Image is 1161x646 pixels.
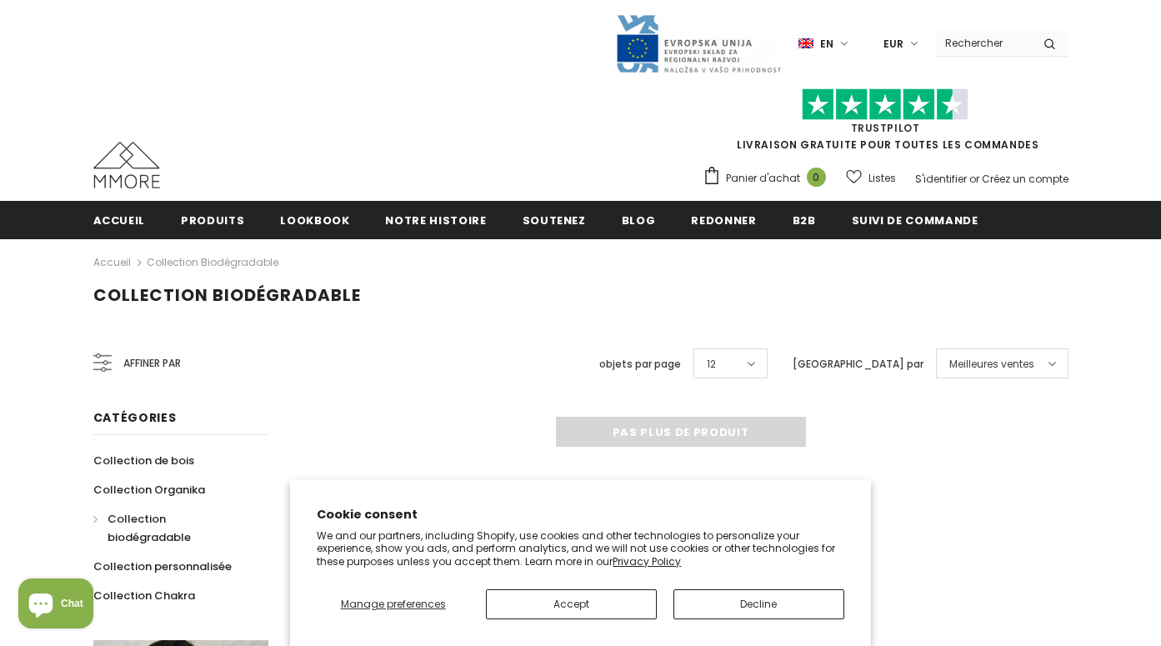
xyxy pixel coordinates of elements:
[486,589,657,619] button: Accept
[691,213,756,228] span: Redonner
[915,172,967,186] a: S'identifier
[93,558,232,574] span: Collection personnalisée
[793,201,816,238] a: B2B
[868,170,896,187] span: Listes
[181,213,244,228] span: Produits
[622,213,656,228] span: Blog
[280,201,349,238] a: Lookbook
[93,482,205,498] span: Collection Organika
[852,201,978,238] a: Suivi de commande
[935,31,1031,55] input: Search Site
[341,597,446,611] span: Manage preferences
[317,506,844,523] h2: Cookie consent
[93,588,195,603] span: Collection Chakra
[726,170,800,187] span: Panier d'achat
[93,552,232,581] a: Collection personnalisée
[317,529,844,568] p: We and our partners, including Shopify, use cookies and other technologies to personalize your ex...
[969,172,979,186] span: or
[280,213,349,228] span: Lookbook
[673,589,844,619] button: Decline
[523,201,586,238] a: soutenez
[147,255,278,269] a: Collection biodégradable
[691,201,756,238] a: Redonner
[93,504,250,552] a: Collection biodégradable
[13,578,98,633] inbox-online-store-chat: Shopify online store chat
[93,201,146,238] a: Accueil
[703,96,1068,152] span: LIVRAISON GRATUITE POUR TOUTES LES COMMANDES
[93,213,146,228] span: Accueil
[615,13,782,74] img: Javni Razpis
[883,36,903,53] span: EUR
[846,163,896,193] a: Listes
[93,581,195,610] a: Collection Chakra
[93,283,361,307] span: Collection biodégradable
[613,554,681,568] a: Privacy Policy
[703,166,834,191] a: Panier d'achat 0
[851,121,920,135] a: TrustPilot
[385,201,486,238] a: Notre histoire
[93,446,194,475] a: Collection de bois
[385,213,486,228] span: Notre histoire
[615,36,782,50] a: Javni Razpis
[949,356,1034,373] span: Meilleures ventes
[123,354,181,373] span: Affiner par
[599,356,681,373] label: objets par page
[802,88,968,121] img: Faites confiance aux étoiles pilotes
[852,213,978,228] span: Suivi de commande
[93,475,205,504] a: Collection Organika
[317,589,469,619] button: Manage preferences
[93,409,177,426] span: Catégories
[622,201,656,238] a: Blog
[793,213,816,228] span: B2B
[181,201,244,238] a: Produits
[807,168,826,187] span: 0
[523,213,586,228] span: soutenez
[707,356,716,373] span: 12
[108,511,191,545] span: Collection biodégradable
[793,356,923,373] label: [GEOGRAPHIC_DATA] par
[93,142,160,188] img: Cas MMORE
[798,37,813,51] img: i-lang-1.png
[820,36,833,53] span: en
[93,253,131,273] a: Accueil
[982,172,1068,186] a: Créez un compte
[93,453,194,468] span: Collection de bois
